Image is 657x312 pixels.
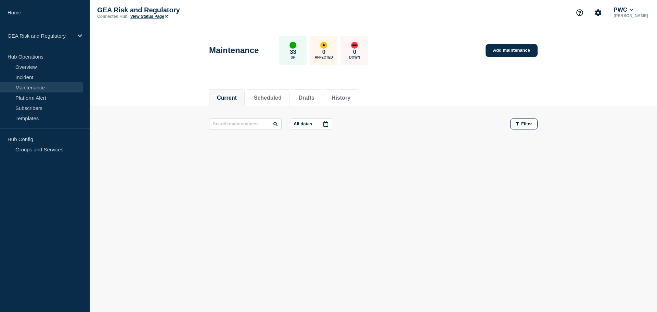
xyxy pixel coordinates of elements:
[289,42,296,49] div: up
[209,118,282,129] input: Search maintenances
[591,5,605,20] button: Account settings
[612,7,635,13] button: PWC
[291,55,295,59] p: Up
[351,42,358,49] div: down
[353,49,356,55] p: 0
[322,49,325,55] p: 0
[332,95,350,101] button: History
[612,13,649,18] p: [PERSON_NAME]
[294,121,312,126] p: All dates
[521,121,532,126] span: Filter
[299,95,314,101] button: Drafts
[217,95,237,101] button: Current
[290,118,332,129] button: All dates
[510,118,538,129] button: Filter
[320,42,327,49] div: affected
[97,14,128,19] p: Connected Hub
[572,5,587,20] button: Support
[130,14,168,19] a: View Status Page
[349,55,360,59] p: Down
[315,55,333,59] p: Affected
[290,49,296,55] p: 33
[8,33,73,39] p: GEA Risk and Regulatory
[254,95,282,101] button: Scheduled
[486,44,538,57] a: Add maintenance
[209,46,259,55] h1: Maintenance
[97,6,234,14] p: GEA Risk and Regulatory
